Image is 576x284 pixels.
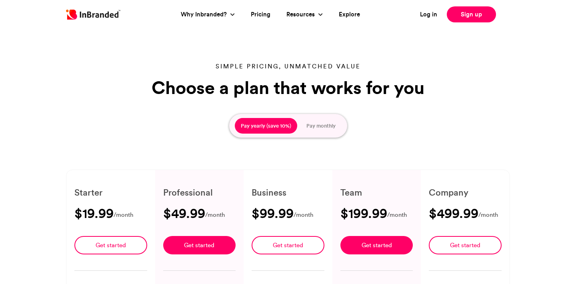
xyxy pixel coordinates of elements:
[429,236,502,254] a: Get started
[252,186,324,199] h6: Business
[286,10,317,19] a: Resources
[340,207,387,220] h3: $199.99
[163,236,236,254] a: Get started
[181,10,229,19] a: Why Inbranded?
[294,210,313,220] span: /month
[300,118,342,134] button: Pay monthly
[148,77,428,98] h1: Choose a plan that works for you
[74,186,147,199] h6: Starter
[163,207,205,220] h3: $49.99
[66,10,120,20] img: Inbranded
[148,62,428,71] p: Simple pricing, unmatched value
[205,210,225,220] span: /month
[340,236,413,254] a: Get started
[74,236,147,254] a: Get started
[74,207,114,220] h3: $19.99
[114,210,133,220] span: /month
[340,186,413,199] h6: Team
[447,6,496,22] a: Sign up
[339,10,360,19] a: Explore
[163,186,236,199] h6: Professional
[429,207,478,220] h3: $499.99
[420,10,437,19] a: Log in
[235,118,297,134] button: Pay yearly (save 10%)
[429,186,502,199] h6: Company
[478,210,498,220] span: /month
[387,210,407,220] span: /month
[252,236,324,254] a: Get started
[252,207,294,220] h3: $99.99
[251,10,270,19] a: Pricing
